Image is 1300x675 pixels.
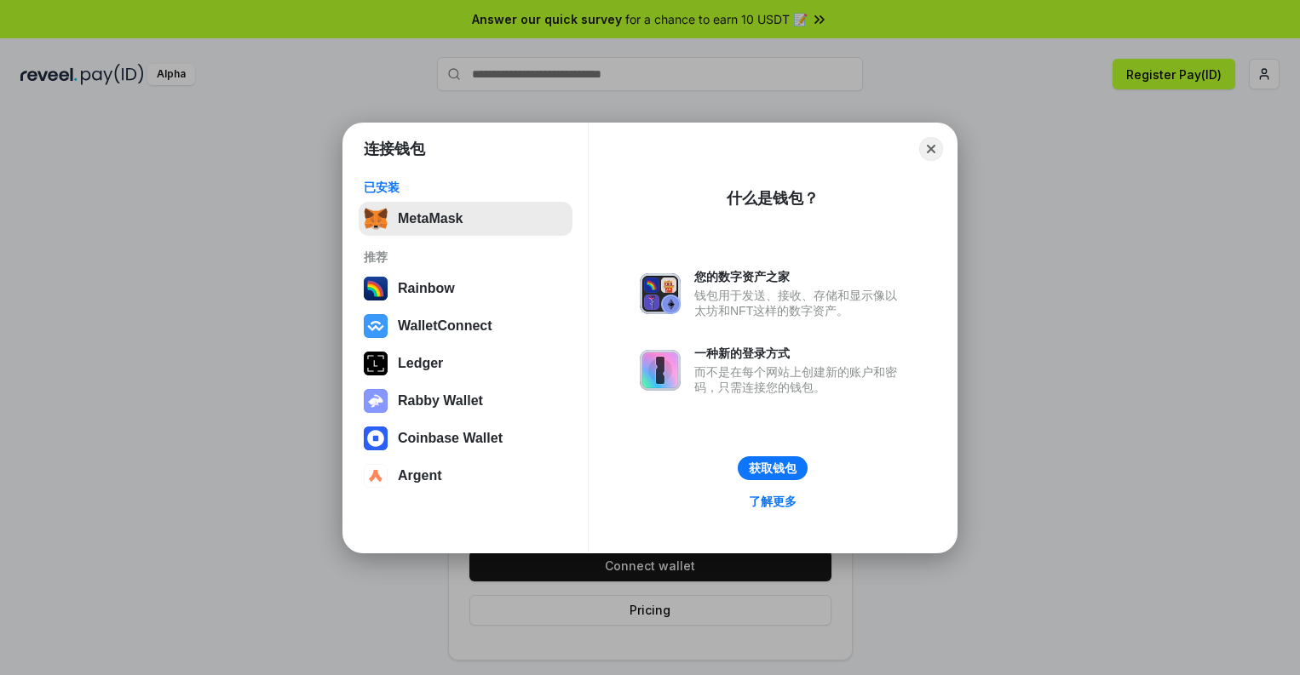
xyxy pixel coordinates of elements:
button: Ledger [359,346,572,380]
div: 而不是在每个网站上创建新的账户和密码，只需连接您的钱包。 [694,364,906,395]
div: Ledger [398,356,443,371]
img: svg+xml,%3Csvg%20fill%3D%22none%22%20height%3D%2233%22%20viewBox%3D%220%200%2035%2033%22%20width%... [364,207,388,231]
div: 获取钱包 [749,460,797,476]
div: WalletConnect [398,318,492,334]
div: Rabby Wallet [398,393,483,409]
button: WalletConnect [359,309,572,343]
button: MetaMask [359,202,572,236]
div: 一种新的登录方式 [694,346,906,361]
h1: 连接钱包 [364,139,425,159]
button: 获取钱包 [738,456,808,480]
div: 已安装 [364,180,567,195]
div: 钱包用于发送、接收、存储和显示像以太坊和NFT这样的数字资产。 [694,288,906,318]
div: 了解更多 [749,494,797,509]
img: svg+xml,%3Csvg%20width%3D%2228%22%20height%3D%2228%22%20viewBox%3D%220%200%2028%2028%22%20fill%3D... [364,314,388,338]
img: svg+xml,%3Csvg%20xmlns%3D%22http%3A%2F%2Fwww.w3.org%2F2000%2Fsvg%22%20fill%3D%22none%22%20viewBox... [640,350,681,391]
a: 了解更多 [739,490,807,512]
div: 什么是钱包？ [727,188,819,209]
button: Coinbase Wallet [359,421,572,455]
button: Rabby Wallet [359,384,572,418]
img: svg+xml,%3Csvg%20width%3D%2228%22%20height%3D%2228%22%20viewBox%3D%220%200%2028%2028%22%20fill%3D... [364,464,388,488]
div: Rainbow [398,281,455,296]
button: Close [919,137,943,161]
div: Argent [398,468,442,483]
button: Rainbow [359,272,572,306]
button: Argent [359,459,572,493]
img: svg+xml,%3Csvg%20xmlns%3D%22http%3A%2F%2Fwww.w3.org%2F2000%2Fsvg%22%20fill%3D%22none%22%20viewBox... [364,389,388,413]
img: svg+xml,%3Csvg%20width%3D%2228%22%20height%3D%2228%22%20viewBox%3D%220%200%2028%2028%22%20fill%3D... [364,426,388,450]
div: 您的数字资产之家 [694,269,906,284]
img: svg+xml,%3Csvg%20xmlns%3D%22http%3A%2F%2Fwww.w3.org%2F2000%2Fsvg%22%20width%3D%2228%22%20height%3... [364,352,388,375]
img: svg+xml,%3Csvg%20xmlns%3D%22http%3A%2F%2Fwww.w3.org%2F2000%2Fsvg%22%20fill%3D%22none%22%20viewBox... [640,273,681,314]
div: Coinbase Wallet [398,431,503,446]
div: MetaMask [398,211,463,226]
div: 推荐 [364,249,567,265]
img: svg+xml,%3Csvg%20width%3D%22120%22%20height%3D%22120%22%20viewBox%3D%220%200%20120%20120%22%20fil... [364,277,388,300]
